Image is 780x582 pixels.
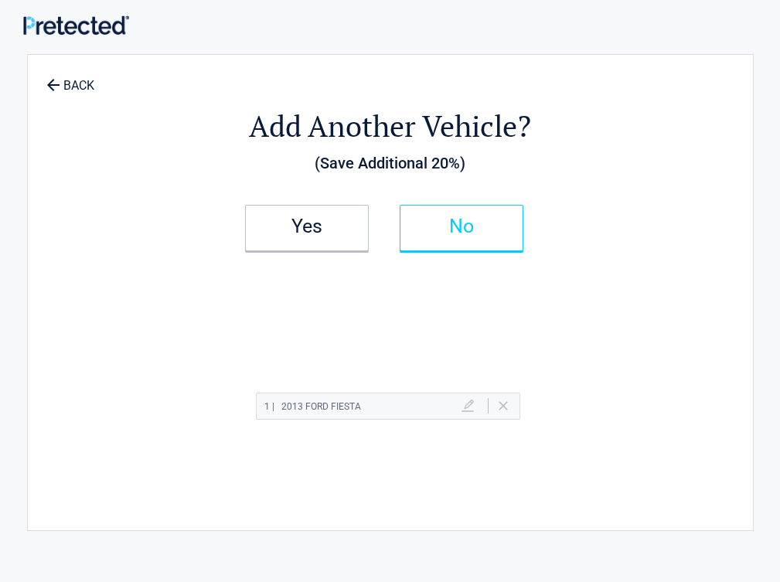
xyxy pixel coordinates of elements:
img: Main Logo [23,15,129,35]
h2: No [416,221,507,232]
h2: Yes [261,221,353,232]
h2: Add Another Vehicle? [113,107,668,146]
a: BACK [43,65,97,92]
a: Delete [499,401,508,410]
h2: 2013 Ford FIESTA [264,397,361,417]
h3: (Save Additional 20%) [113,150,668,176]
span: 1 | [264,401,274,412]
